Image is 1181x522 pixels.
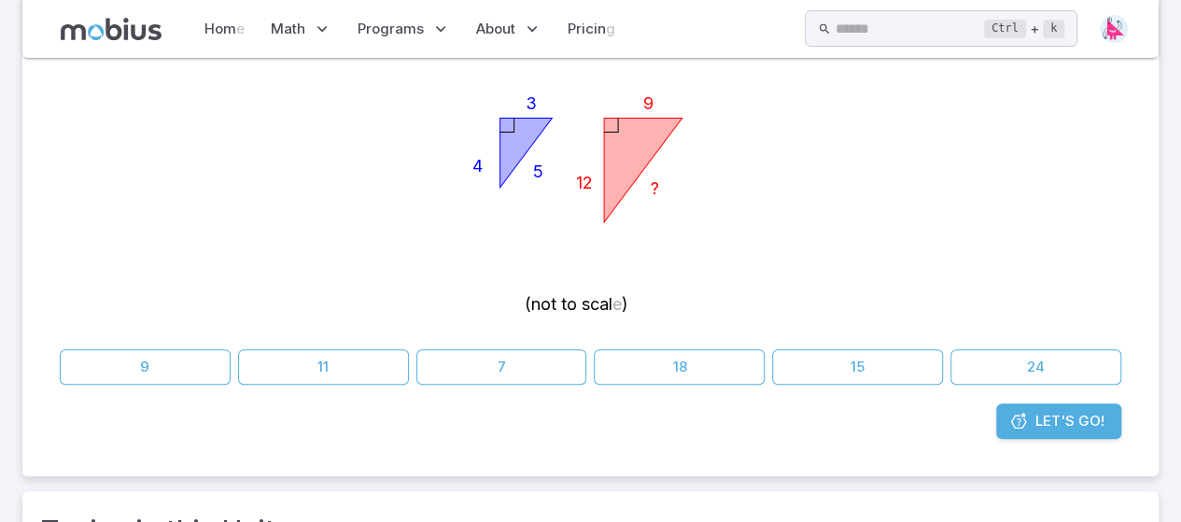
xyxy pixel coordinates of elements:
[950,349,1121,385] button: 24
[612,294,622,314] tspan: e
[238,349,409,385] button: 11
[531,294,556,314] tspan: not
[1101,412,1104,430] readpronunciation-span: !
[526,93,537,113] text: 3
[525,294,531,314] tspan: (
[1100,15,1128,43] img: right-triangle.svg
[606,20,615,37] readpronunciation-span: g
[582,294,612,314] tspan: scal
[996,403,1121,439] a: Let's Go!
[533,162,543,181] text: 5
[984,20,1026,38] kbd: Ctrl
[476,20,515,37] readpronunciation-word: About
[358,20,424,37] readpronunciation-word: Programs
[236,20,245,37] readpronunciation-span: e
[204,20,236,37] readpronunciation-span: Hom
[575,173,592,192] text: 12
[471,156,482,176] text: 4
[594,349,765,385] button: 18
[772,349,943,385] button: 15
[271,20,305,37] readpronunciation-word: Math
[642,93,653,113] text: 9
[1050,21,1057,35] readpronunciation-word: k
[60,349,231,385] button: 9
[416,349,587,385] button: 7
[562,7,621,50] a: Pricing
[622,294,628,314] tspan: )
[568,20,606,37] readpronunciation-span: Pricin
[1078,412,1101,430] readpronunciation-word: Go
[199,7,250,50] a: Home
[1035,412,1075,430] readpronunciation-word: Let's
[650,178,658,198] text: ?
[984,18,1064,40] div: +
[561,294,577,314] tspan: to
